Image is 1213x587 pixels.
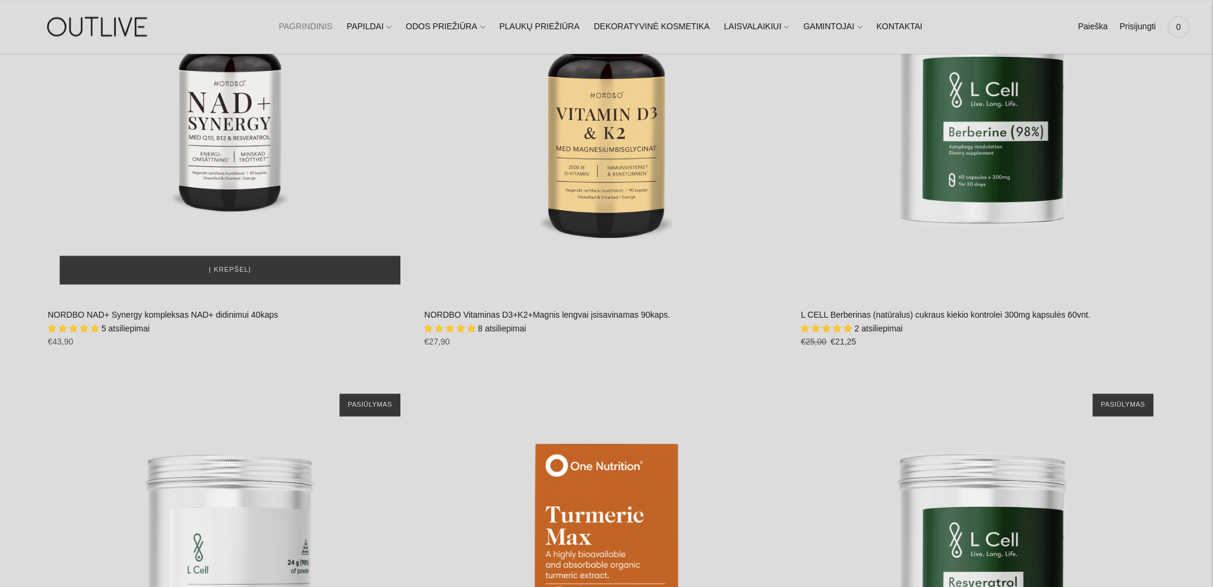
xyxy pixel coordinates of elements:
a: NORDBO NAD+ Synergy kompleksas NAD+ didinimui 40kaps [48,310,278,319]
span: 5 atsiliepimai [101,324,150,333]
a: L CELL Berberinas (natūralus) cukraus kiekio kontrolei 300mg kapsulės 60vnt. [801,310,1090,319]
a: PLAUKŲ PRIEŽIŪRA [499,14,580,40]
a: Paieška [1078,14,1107,40]
a: GAMINTOJAI [803,14,862,40]
a: PAGRINDINIS [279,14,332,40]
s: €25,00 [801,337,826,346]
a: ODOS PRIEŽIŪRA [406,14,485,40]
a: NORDBO Vitaminas D3+K2+Magnis lengvai įsisavinamas 90kaps. [424,310,670,319]
span: €27,90 [424,337,450,346]
button: Į krepšelį [60,256,400,284]
a: KONTAKTAI [876,14,922,40]
span: 2 atsiliepimai [854,324,903,333]
span: Į krepšelį [209,264,251,276]
span: 0 [1170,19,1187,35]
span: €21,25 [831,337,856,346]
a: 0 [1168,14,1189,40]
a: DEKORATYVINĖ KOSMETIKA [594,14,709,40]
img: OUTLIVE [24,6,173,47]
a: PAPILDAI [347,14,391,40]
span: 8 atsiliepimai [478,324,526,333]
span: 5.00 stars [801,324,854,333]
span: 5.00 stars [48,324,101,333]
span: €43,90 [48,337,73,346]
span: 5.00 stars [424,324,478,333]
a: Prisijungti [1119,14,1156,40]
a: LAISVALAIKIUI [724,14,789,40]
